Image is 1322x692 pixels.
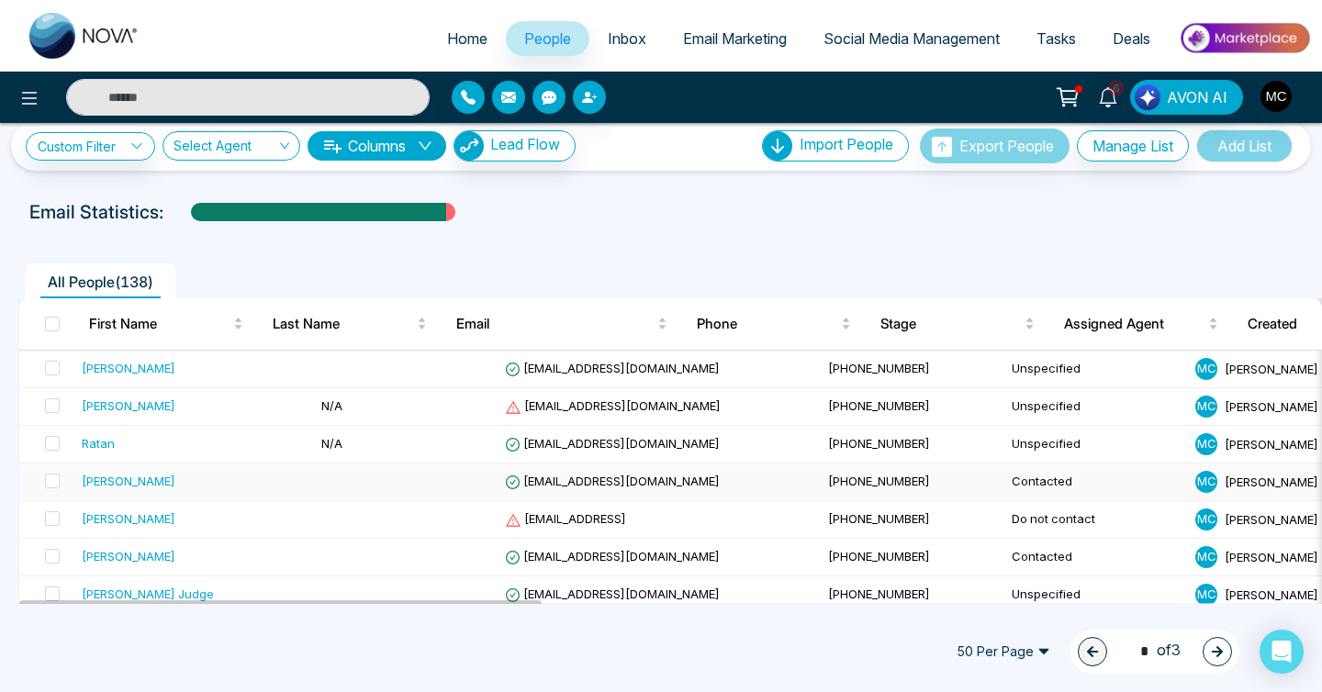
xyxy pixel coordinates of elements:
span: First Name [89,313,230,335]
div: [PERSON_NAME] [82,472,175,490]
span: N/A [321,436,342,451]
a: Deals [1094,21,1169,56]
span: [PHONE_NUMBER] [828,511,930,526]
button: Export People [920,128,1070,163]
span: Import People [800,135,893,153]
span: [PERSON_NAME] [1225,398,1318,413]
img: Market-place.gif [1178,17,1311,59]
span: [PERSON_NAME] [1225,586,1318,601]
a: Lead FlowLead Flow [446,130,576,162]
td: Unspecified [1004,351,1188,388]
th: Last Name [258,298,442,350]
div: [PERSON_NAME] [82,396,175,415]
img: Lead Flow [454,131,484,161]
span: Email [456,313,654,335]
button: Columnsdown [308,131,446,161]
span: [EMAIL_ADDRESS][DOMAIN_NAME] [505,549,720,564]
span: Export People [959,137,1054,155]
span: Home [447,29,487,48]
span: Lead Flow [490,135,560,153]
span: [PERSON_NAME] [1225,511,1318,526]
th: Assigned Agent [1049,298,1233,350]
span: M C [1195,358,1217,380]
button: AVON AI [1130,80,1243,115]
p: Email Statistics: [29,198,163,226]
span: M C [1195,584,1217,606]
span: [PHONE_NUMBER] [828,361,930,375]
span: of 3 [1129,639,1181,664]
td: Contacted [1004,463,1188,501]
span: Tasks [1036,29,1076,48]
td: Contacted [1004,539,1188,576]
span: [EMAIL_ADDRESS][DOMAIN_NAME] [505,361,720,375]
button: Lead Flow [454,130,576,162]
span: Deals [1113,29,1150,48]
div: [PERSON_NAME] [82,509,175,528]
span: [EMAIL_ADDRESS][DOMAIN_NAME] [505,474,720,488]
span: [PERSON_NAME] [1225,474,1318,488]
span: Stage [880,313,1021,335]
a: Email Marketing [665,21,805,56]
span: Inbox [608,29,646,48]
span: Last Name [273,313,413,335]
span: down [418,139,432,153]
a: Social Media Management [805,21,1018,56]
span: [EMAIL_ADDRESS] [505,511,626,526]
th: First Name [74,298,258,350]
div: Open Intercom Messenger [1260,630,1304,674]
span: M C [1195,396,1217,418]
span: [PHONE_NUMBER] [828,474,930,488]
span: [PHONE_NUMBER] [828,398,930,413]
a: Tasks [1018,21,1094,56]
span: [PHONE_NUMBER] [828,436,930,451]
span: 6 [1108,80,1125,96]
td: Unspecified [1004,388,1188,426]
img: User Avatar [1260,81,1292,112]
span: M C [1195,433,1217,455]
span: [PHONE_NUMBER] [828,586,930,601]
div: [PERSON_NAME] Judge [82,585,214,603]
span: M C [1195,471,1217,493]
span: All People ( 138 ) [40,273,161,291]
span: [EMAIL_ADDRESS][DOMAIN_NAME] [505,436,720,451]
a: Custom Filter [26,132,155,161]
span: [EMAIL_ADDRESS][DOMAIN_NAME] [505,398,721,413]
td: Do not contact [1004,501,1188,539]
span: Email Marketing [683,29,787,48]
span: AVON AI [1167,86,1227,108]
button: Manage List [1077,130,1189,162]
span: Assigned Agent [1064,313,1204,335]
span: Social Media Management [823,29,1000,48]
span: M C [1195,508,1217,530]
th: Phone [682,298,866,350]
td: Unspecified [1004,576,1188,614]
span: [PERSON_NAME] [1225,361,1318,375]
a: People [506,21,589,56]
span: [EMAIL_ADDRESS][DOMAIN_NAME] [505,586,720,601]
span: [PHONE_NUMBER] [828,549,930,564]
a: Home [429,21,506,56]
td: Unspecified [1004,426,1188,463]
span: [PERSON_NAME] [1225,436,1318,451]
span: People [524,29,571,48]
span: M C [1195,546,1217,568]
span: [PERSON_NAME] [1225,549,1318,564]
span: N/A [321,398,342,413]
a: 6 [1086,80,1130,112]
div: Ratan [82,434,115,452]
a: Inbox [589,21,665,56]
img: Nova CRM Logo [29,13,140,59]
img: Lead Flow [1135,84,1160,110]
th: Stage [866,298,1049,350]
th: Email [442,298,682,350]
span: Phone [697,313,837,335]
div: [PERSON_NAME] [82,359,175,377]
div: [PERSON_NAME] [82,547,175,565]
span: 50 Per Page [944,637,1063,666]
